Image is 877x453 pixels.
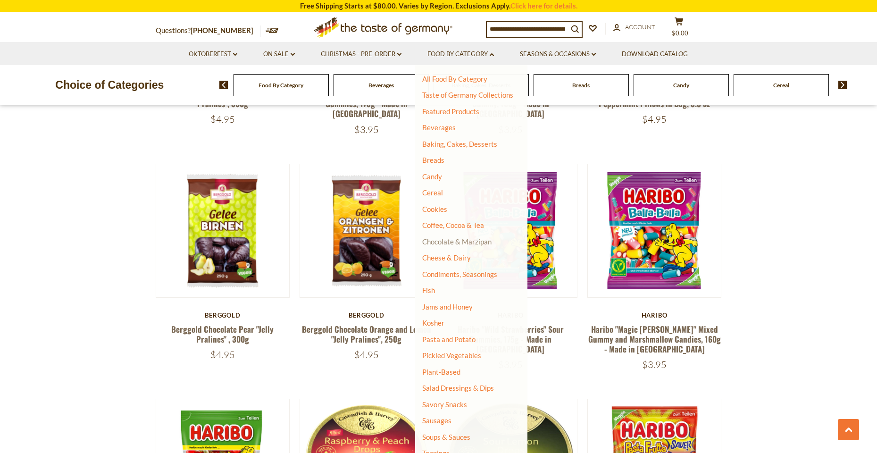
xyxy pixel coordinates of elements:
[210,113,235,125] span: $4.95
[300,311,434,319] div: Berggold
[572,82,590,89] a: Breads
[422,188,443,197] a: Cereal
[422,140,497,148] a: Baking, Cakes, Desserts
[368,82,394,89] a: Beverages
[422,368,460,376] a: Plant-Based
[210,349,235,361] span: $4.95
[613,22,655,33] a: Account
[422,172,442,181] a: Candy
[422,384,494,392] a: Salad Dressings & Dips
[422,286,435,294] a: Fish
[672,29,688,37] span: $0.00
[422,237,492,246] a: Chocolate & Marzipan
[422,416,451,425] a: Sausages
[673,82,689,89] a: Candy
[422,156,444,164] a: Breads
[259,82,303,89] a: Food By Category
[156,311,290,319] div: Berggold
[427,49,494,59] a: Food By Category
[422,221,484,229] a: Coffee, Cocoa & Tea
[302,323,431,345] a: Berggold Chocolate Orange and Lemon "Jelly Pralines", 250g
[422,107,479,116] a: Featured Products
[219,81,228,89] img: previous arrow
[354,124,379,135] span: $3.95
[321,49,401,59] a: Christmas - PRE-ORDER
[422,400,467,409] a: Savory Snacks
[642,359,667,370] span: $3.95
[588,323,721,355] a: Haribo "Magic [PERSON_NAME]" Mixed Gummy and Marshmallow Candies, 160g - Made in [GEOGRAPHIC_DATA]
[642,113,667,125] span: $4.95
[838,81,847,89] img: next arrow
[588,164,721,298] img: Haribo "Magic Balla-Balla" Mixed Gummy and Marshmallow Candies, 160g - Made in Germany
[191,26,253,34] a: [PHONE_NUMBER]
[422,302,473,311] a: Jams and Honey
[422,351,481,360] a: Pickled Vegetables
[773,82,789,89] a: Cereal
[622,49,688,59] a: Download Catalog
[422,433,470,441] a: Soups & Sauces
[189,49,237,59] a: Oktoberfest
[422,319,444,327] a: Kosher
[422,205,447,213] a: Cookies
[422,123,456,132] a: Beverages
[422,270,497,278] a: Condiments, Seasonings
[520,49,596,59] a: Seasons & Occasions
[171,323,274,345] a: Berggold Chocolate Pear "Jelly Pralines" , 300g
[422,91,513,99] a: Taste of Germany Collections
[156,164,290,298] img: Berggold Chocolate Pear "Jelly Pralines" , 300g
[510,1,577,10] a: Click here for details.
[422,335,476,344] a: Pasta and Potato
[156,25,260,37] p: Questions?
[300,164,434,298] img: Berggold Chocolate Orange and Lemon "Jelly Pralines", 250g
[625,23,655,31] span: Account
[422,253,471,262] a: Cheese & Dairy
[665,17,693,41] button: $0.00
[422,75,487,83] a: All Food By Category
[587,311,722,319] div: Haribo
[354,349,379,361] span: $4.95
[263,49,295,59] a: On Sale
